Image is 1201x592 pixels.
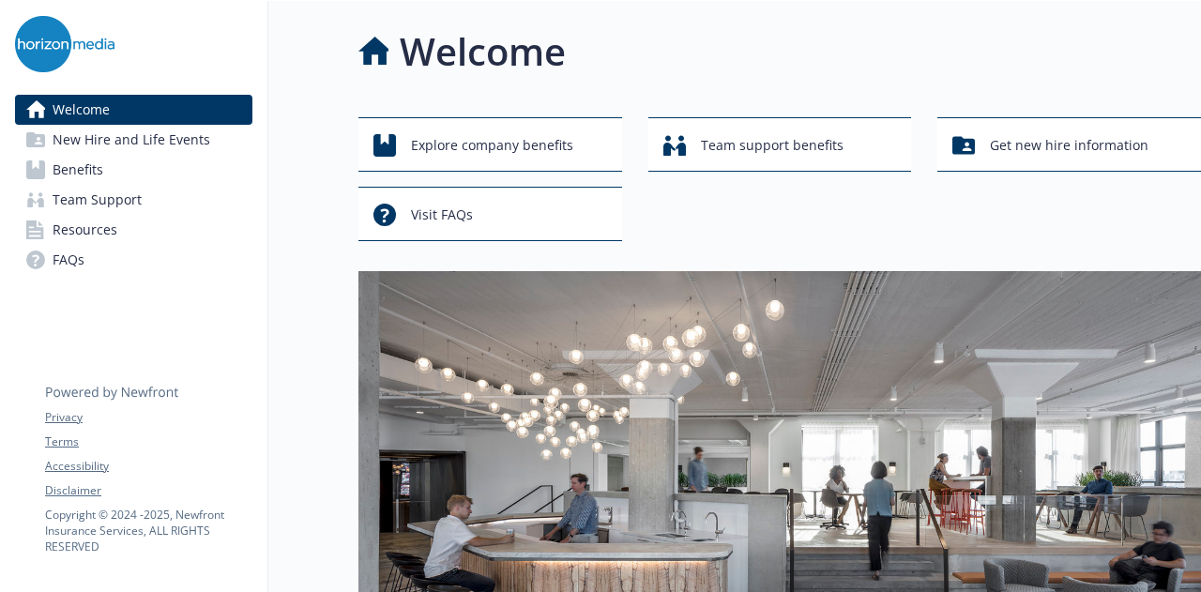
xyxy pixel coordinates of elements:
a: Accessibility [45,458,251,475]
button: Visit FAQs [358,187,622,241]
span: Team support benefits [701,128,844,163]
p: Copyright © 2024 - 2025 , Newfront Insurance Services, ALL RIGHTS RESERVED [45,507,251,554]
span: Team Support [53,185,142,215]
button: Explore company benefits [358,117,622,172]
a: New Hire and Life Events [15,125,252,155]
span: Get new hire information [990,128,1148,163]
span: New Hire and Life Events [53,125,210,155]
button: Get new hire information [937,117,1201,172]
a: Welcome [15,95,252,125]
a: Team Support [15,185,252,215]
h1: Welcome [400,23,566,80]
a: Resources [15,215,252,245]
span: FAQs [53,245,84,275]
a: Disclaimer [45,482,251,499]
span: Explore company benefits [411,128,573,163]
span: Resources [53,215,117,245]
span: Welcome [53,95,110,125]
a: FAQs [15,245,252,275]
button: Team support benefits [648,117,912,172]
span: Benefits [53,155,103,185]
span: Visit FAQs [411,197,473,233]
a: Benefits [15,155,252,185]
a: Privacy [45,409,251,426]
a: Terms [45,433,251,450]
